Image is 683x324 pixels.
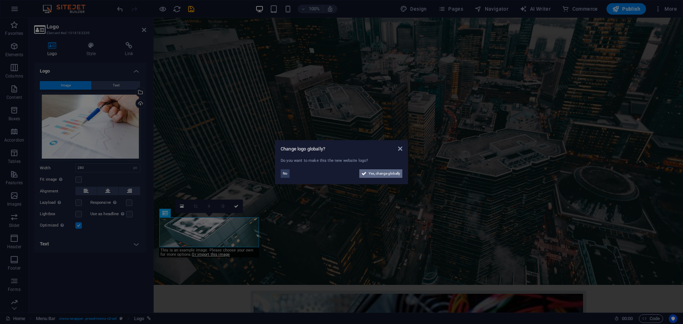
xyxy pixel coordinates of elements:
button: No [281,169,290,178]
span: No [283,169,287,178]
div: Do you want to make this the new website logo? [281,158,402,164]
span: Change logo globally? [281,146,325,152]
span: Yes, change globally [369,169,400,178]
button: Yes, change globally [359,169,402,178]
